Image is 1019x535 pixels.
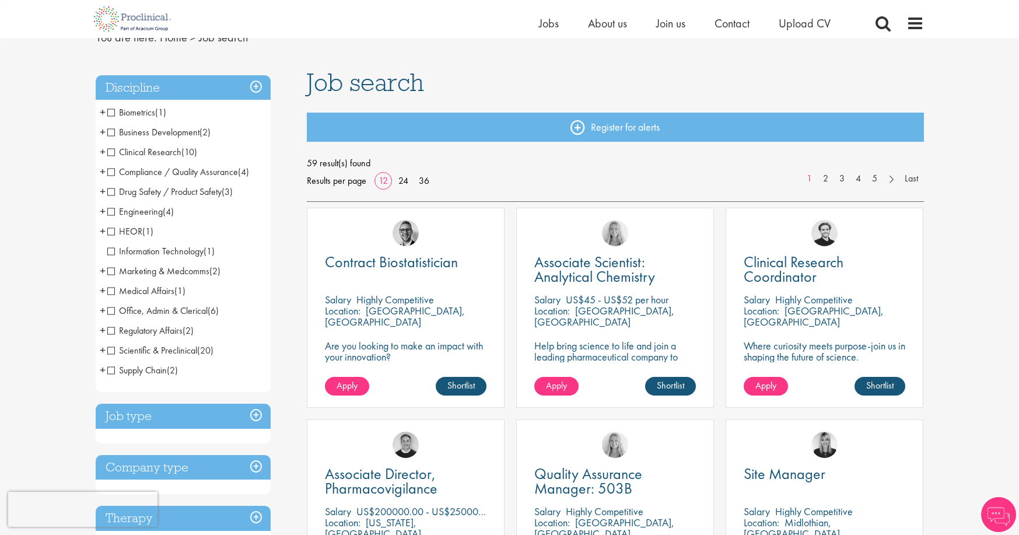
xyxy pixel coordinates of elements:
div: Company type [96,455,271,480]
span: Biometrics [107,106,166,118]
a: Quality Assurance Manager: 503B [534,467,696,496]
a: Site Manager [744,467,905,481]
span: Office, Admin & Clerical [107,305,208,317]
span: Engineering [107,205,174,218]
a: Register for alerts [307,113,924,142]
a: Apply [325,377,369,396]
span: Site Manager [744,464,825,484]
span: Drug Safety / Product Safety [107,186,233,198]
p: [GEOGRAPHIC_DATA], [GEOGRAPHIC_DATA] [325,304,465,328]
a: Associate Scientist: Analytical Chemistry [534,255,696,284]
a: 5 [866,172,883,186]
span: (1) [155,106,166,118]
img: Chatbot [981,497,1016,532]
span: Regulatory Affairs [107,324,183,337]
p: Highly Competitive [775,293,853,306]
a: 3 [834,172,850,186]
p: Help bring science to life and join a leading pharmaceutical company to play a key role in delive... [534,340,696,396]
img: Nico Kohlwes [811,220,838,246]
span: (2) [199,126,211,138]
span: Business Development [107,126,199,138]
a: 1 [801,172,818,186]
span: Clinical Research [107,146,197,158]
img: George Breen [393,220,419,246]
p: Highly Competitive [356,293,434,306]
span: Location: [534,304,570,317]
span: Business Development [107,126,211,138]
span: + [100,143,106,160]
p: Highly Competitive [566,505,643,518]
span: + [100,361,106,379]
img: Bo Forsen [393,432,419,458]
span: Biometrics [107,106,155,118]
span: (1) [142,225,153,237]
span: Salary [325,505,351,518]
span: + [100,123,106,141]
a: Apply [534,377,579,396]
p: [GEOGRAPHIC_DATA], [GEOGRAPHIC_DATA] [744,304,884,328]
a: Clinical Research Coordinator [744,255,905,284]
span: Salary [744,505,770,518]
span: + [100,183,106,200]
span: Compliance / Quality Assurance [107,166,249,178]
span: Engineering [107,205,163,218]
h3: Job type [96,404,271,429]
span: Location: [744,516,779,529]
span: (10) [181,146,197,158]
p: Where curiosity meets purpose-join us in shaping the future of science. [744,340,905,362]
span: 59 result(s) found [307,155,924,172]
span: Location: [325,304,360,317]
a: 24 [394,174,412,187]
span: Drug Safety / Product Safety [107,186,222,198]
a: 12 [374,174,392,187]
span: Information Technology [107,245,204,257]
img: Shannon Briggs [602,432,628,458]
span: Salary [325,293,351,306]
a: Join us [656,16,685,31]
span: + [100,321,106,339]
span: Associate Director, Pharmacovigilance [325,464,437,498]
a: 4 [850,172,867,186]
a: About us [588,16,627,31]
span: Job search [307,67,424,98]
span: Contract Biostatistician [325,252,458,272]
span: (1) [204,245,215,257]
a: 36 [415,174,433,187]
span: Location: [744,304,779,317]
span: (6) [208,305,219,317]
span: (1) [174,285,185,297]
span: Office, Admin & Clerical [107,305,219,317]
span: + [100,163,106,180]
a: Shortlist [855,377,905,396]
a: Apply [744,377,788,396]
span: Compliance / Quality Assurance [107,166,238,178]
span: Marketing & Medcomms [107,265,220,277]
span: Scientific & Preclinical [107,344,213,356]
span: (20) [197,344,213,356]
span: HEOR [107,225,153,237]
a: Associate Director, Pharmacovigilance [325,467,486,496]
span: Salary [534,505,561,518]
span: + [100,222,106,240]
h3: Therapy [96,506,271,531]
div: Discipline [96,75,271,100]
a: Shannon Briggs [602,220,628,246]
span: Medical Affairs [107,285,185,297]
span: Clinical Research [107,146,181,158]
span: + [100,202,106,220]
a: Contract Biostatistician [325,255,486,270]
span: Results per page [307,172,366,190]
span: Jobs [539,16,559,31]
p: Highly Competitive [775,505,853,518]
span: Salary [744,293,770,306]
a: Upload CV [779,16,831,31]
